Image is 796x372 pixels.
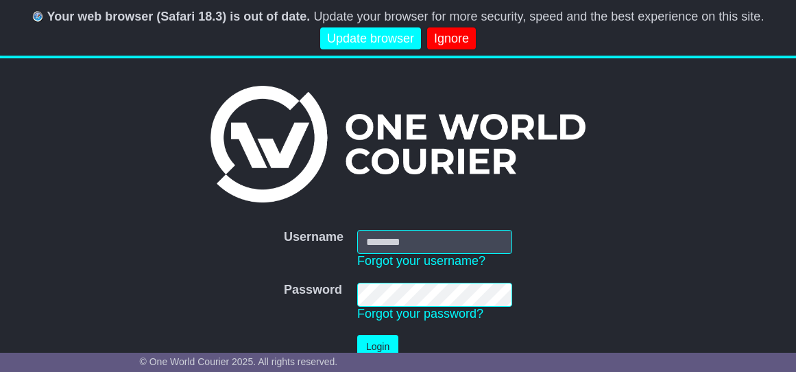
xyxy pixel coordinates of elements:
[320,27,421,50] a: Update browser
[357,254,485,268] a: Forgot your username?
[357,307,483,321] a: Forgot your password?
[140,356,338,367] span: © One World Courier 2025. All rights reserved.
[313,10,764,23] span: Update your browser for more security, speed and the best experience on this site.
[427,27,476,50] a: Ignore
[210,86,585,202] img: One World
[47,10,311,23] b: Your web browser (Safari 18.3) is out of date.
[357,335,398,359] button: Login
[284,283,342,298] label: Password
[284,230,343,245] label: Username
